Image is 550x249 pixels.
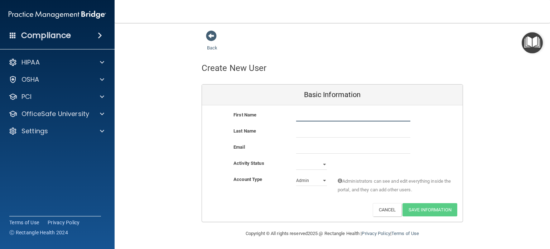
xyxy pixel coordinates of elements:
[402,203,457,216] button: Save Information
[21,92,32,101] p: PCI
[9,92,104,101] a: PCI
[233,144,245,150] b: Email
[233,161,264,166] b: Activity Status
[373,203,402,216] button: Cancel
[9,127,104,135] a: Settings
[21,30,71,40] h4: Compliance
[9,110,104,118] a: OfficeSafe University
[233,112,256,118] b: First Name
[233,128,256,134] b: Last Name
[338,177,452,194] span: Administrators can see and edit everything inside the portal, and they can add other users.
[426,198,541,227] iframe: Drift Widget Chat Controller
[202,63,267,73] h4: Create New User
[362,231,390,236] a: Privacy Policy
[9,8,106,22] img: PMB logo
[9,58,104,67] a: HIPAA
[9,75,104,84] a: OSHA
[21,58,40,67] p: HIPAA
[48,219,80,226] a: Privacy Policy
[21,75,39,84] p: OSHA
[21,110,89,118] p: OfficeSafe University
[9,229,68,236] span: Ⓒ Rectangle Health 2024
[202,85,463,105] div: Basic Information
[233,177,262,182] b: Account Type
[207,37,217,51] a: Back
[391,231,419,236] a: Terms of Use
[202,222,463,245] div: Copyright © All rights reserved 2025 @ Rectangle Health | |
[21,127,48,135] p: Settings
[522,32,543,53] button: Open Resource Center
[9,219,39,226] a: Terms of Use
